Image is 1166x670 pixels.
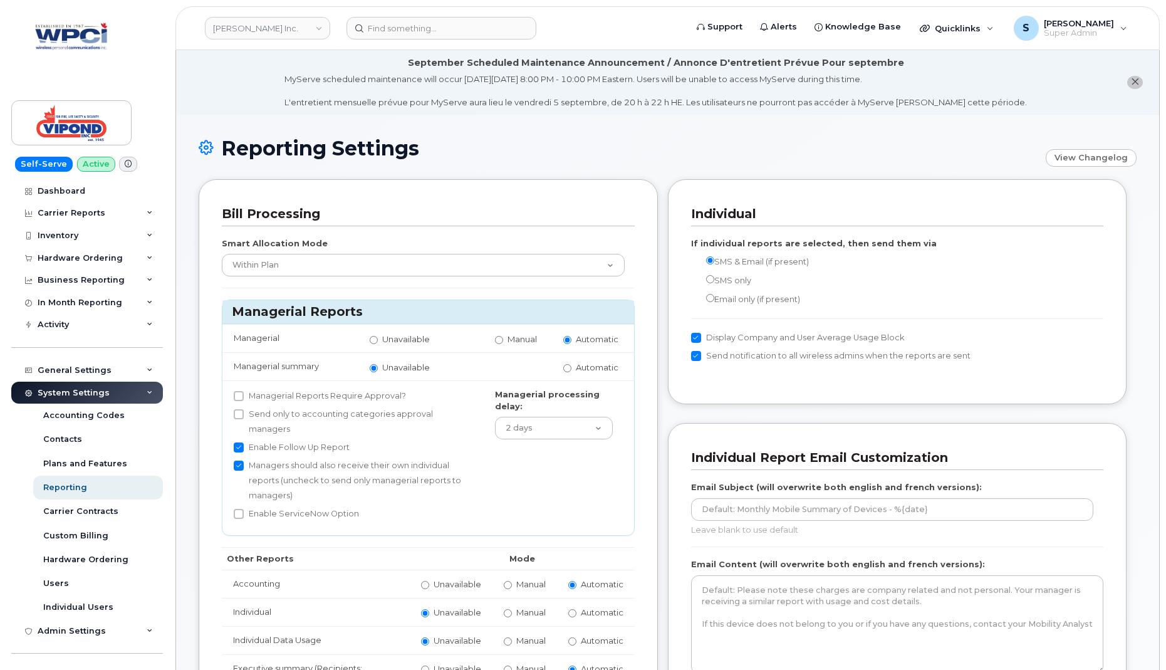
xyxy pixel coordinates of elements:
h3: Individual [691,206,1095,222]
td: Accounting [222,570,410,598]
label: Display Company and User Average Usage Block [691,330,905,345]
h3: Managerial Reports [232,303,625,320]
span: Manual [516,636,546,646]
label: SMS & Email (if present) [691,254,809,270]
input: Enable Follow Up Report [234,442,244,453]
input: Manual [504,581,512,589]
input: Default: Monthly Mobile Summary of Devices - %{date} [691,498,1094,521]
div: September Scheduled Maintenance Announcement / Annonce D'entretient Prévue Pour septembre [408,56,904,70]
label: If individual reports are selected, then send them via [691,238,937,249]
label: Enable Follow Up Report [234,440,350,455]
span: Manual [516,579,546,589]
input: Unavailable [370,364,378,372]
h1: Reporting Settings [199,137,1039,159]
td: Individual [222,598,410,626]
h3: Individual Report Email Customization [691,449,1095,466]
input: Unavailable [421,581,429,589]
label: Email only (if present) [691,291,800,307]
label: Managers should also receive their own individual reports (uncheck to send only managerial report... [234,458,472,503]
span: Unavailable [382,362,430,372]
input: Enable ServiceNow Option [234,509,244,519]
input: Manual [504,637,512,646]
span: Automatic [576,334,618,344]
label: Email Subject (will overwrite both english and french versions): [691,481,982,493]
input: Automatic [568,637,576,646]
input: Unavailable [421,637,429,646]
td: Managerial [222,324,358,352]
span: Automatic [576,362,618,372]
label: SMS only [691,273,751,288]
input: Managerial Reports Require Approval? [234,391,244,401]
span: Unavailable [382,334,430,344]
input: Automatic [568,581,576,589]
span: Manual [516,607,546,617]
input: Automatic [563,336,571,344]
input: Email only (if present) [706,294,714,302]
span: Automatic [581,636,623,646]
span: Manual [508,334,537,344]
label: Email Content (will overwrite both english and french versions): [691,558,985,570]
span: Automatic [581,607,623,617]
span: Unavailable [434,636,481,646]
input: Manual [495,336,503,344]
span: Unavailable [434,579,481,589]
p: Leave blank to use default [691,524,1094,536]
input: SMS & Email (if present) [706,256,714,264]
div: MyServe scheduled maintenance will occur [DATE][DATE] 8:00 PM - 10:00 PM Eastern. Users will be u... [284,73,1027,108]
input: Managers should also receive their own individual reports (uncheck to send only managerial report... [234,461,244,471]
label: Managerial Reports Require Approval? [234,389,406,404]
input: Unavailable [370,336,378,344]
td: Individual Data Usage [222,626,410,654]
th: Mode [410,547,635,570]
label: Send notification to all wireless admins when the reports are sent [691,348,971,364]
input: Unavailable [421,609,429,617]
td: Managerial summary [222,352,358,380]
input: Manual [504,609,512,617]
label: Enable ServiceNow Option [234,506,359,521]
input: Send notification to all wireless admins when the reports are sent [691,351,701,361]
input: Send only to accounting categories approval managers [234,409,244,419]
h3: Bill Processing [222,206,625,222]
span: Unavailable [434,607,481,617]
input: SMS only [706,275,714,283]
input: Display Company and User Average Usage Block [691,333,701,343]
button: close notification [1127,76,1143,89]
span: Automatic [581,579,623,589]
input: Automatic [563,364,571,372]
a: View Changelog [1046,149,1137,167]
label: Send only to accounting categories approval managers [234,407,472,437]
label: Managerial processing delay: [495,389,613,412]
label: Smart Allocation Mode [222,238,328,249]
th: Other Reports [222,547,410,570]
input: Automatic [568,609,576,617]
